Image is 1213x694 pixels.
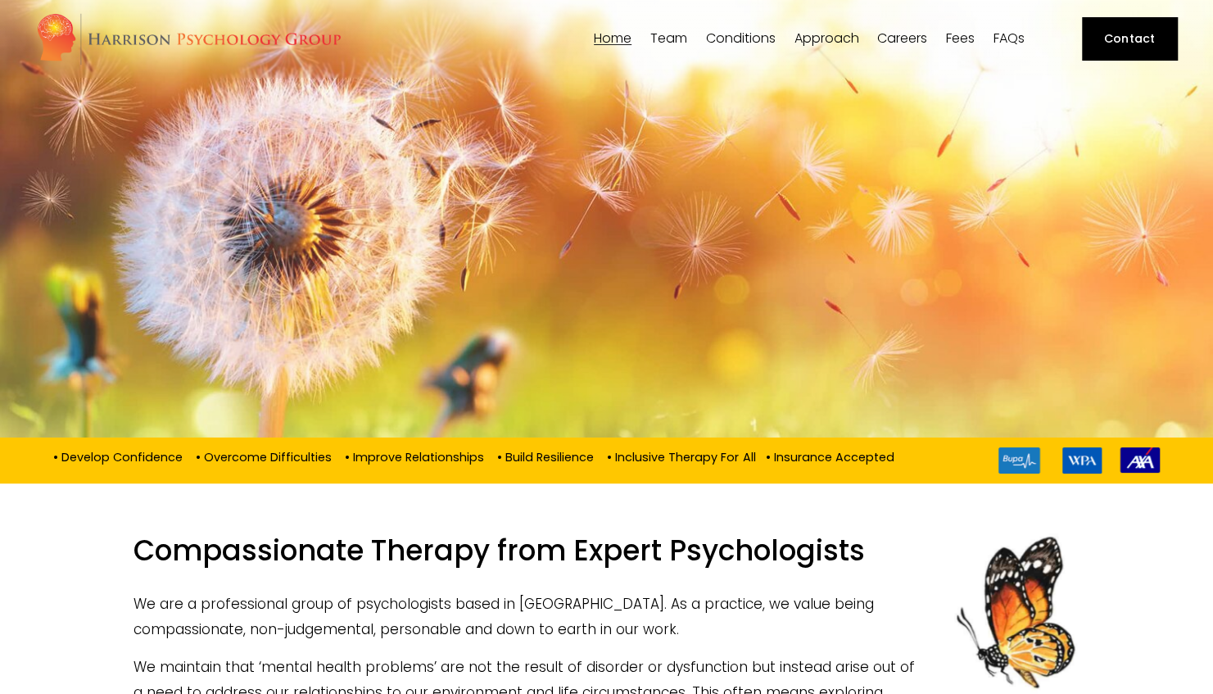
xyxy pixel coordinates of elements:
span: Conditions [706,32,776,45]
span: Approach [794,32,858,45]
a: Fees [946,31,975,47]
a: folder dropdown [706,31,776,47]
a: Contact [1082,17,1176,60]
span: Team [650,32,687,45]
a: Home [594,31,631,47]
h1: Compassionate Therapy from Expert Psychologists [134,533,1079,578]
a: folder dropdown [650,31,687,47]
a: Careers [877,31,927,47]
a: FAQs [993,31,1025,47]
p: We are a professional group of psychologists based in [GEOGRAPHIC_DATA]. As a practice, we value ... [134,592,1079,642]
img: Harrison Psychology Group [36,12,342,66]
p: • Develop Confidence • Overcome Difficulties • Improve Relationships • Build Resilience • Inclusi... [53,447,894,465]
a: folder dropdown [794,31,858,47]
